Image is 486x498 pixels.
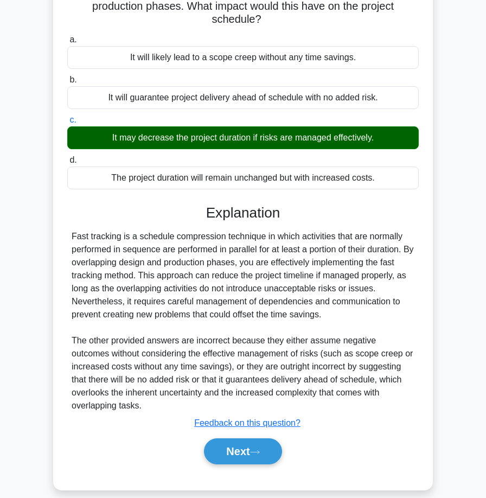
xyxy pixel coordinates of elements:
h3: Explanation [74,205,412,221]
button: Next [204,438,282,464]
span: b. [69,75,76,84]
div: Fast tracking is a schedule compression technique in which activities that are normally performed... [72,230,414,412]
div: It will likely lead to a scope creep without any time savings. [67,46,419,69]
div: It will guarantee project delivery ahead of schedule with no added risk. [67,86,419,109]
span: d. [69,155,76,164]
a: Feedback on this question? [194,418,300,427]
div: The project duration will remain unchanged but with increased costs. [67,167,419,189]
span: c. [69,115,76,124]
div: It may decrease the project duration if risks are managed effectively. [67,126,419,149]
span: a. [69,35,76,44]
